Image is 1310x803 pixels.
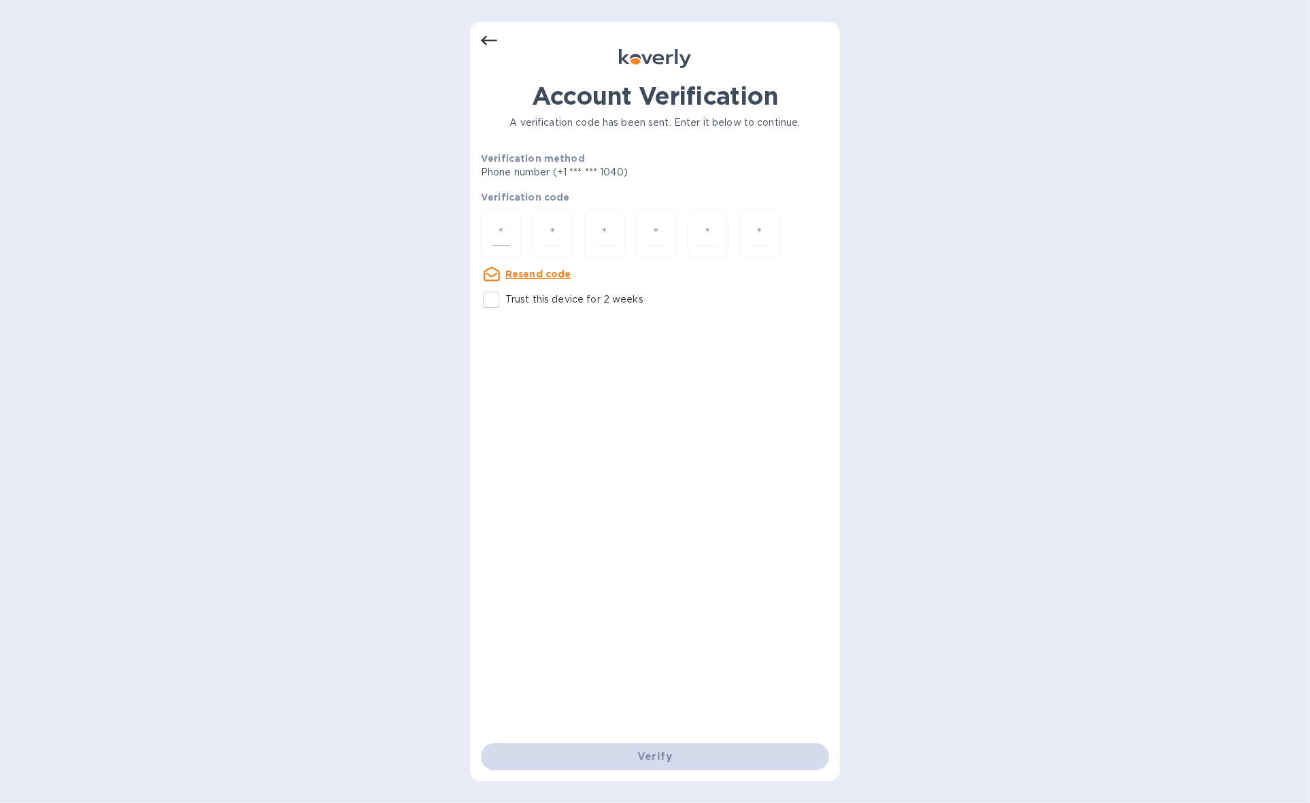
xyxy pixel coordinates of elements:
p: Trust this device for 2 weeks [505,292,643,307]
b: Verification method [481,153,585,164]
u: Resend code [505,269,571,279]
p: Verification code [481,190,829,204]
p: Phone number (+1 *** *** 1040) [481,165,732,180]
p: A verification code has been sent. Enter it below to continue. [481,116,829,130]
h1: Account Verification [481,82,829,110]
